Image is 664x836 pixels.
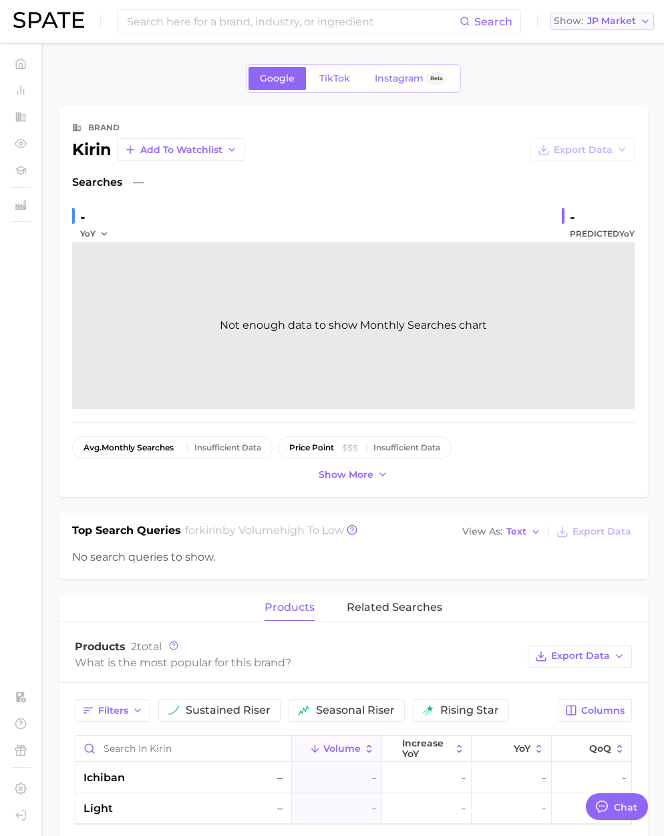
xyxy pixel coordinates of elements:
[11,805,31,825] a: Log out. Currently logged in with e-mail yumi.toki@spate.nyc.
[347,601,442,613] span: related searches
[248,67,306,90] a: Google
[506,528,526,535] span: Text
[371,801,377,817] span: -
[541,801,546,817] span: -
[550,13,654,30] button: ShowJP Market
[274,801,286,817] span: –
[552,736,631,762] button: QoQ
[274,770,286,786] span: –
[80,206,118,228] div: -
[619,229,635,239] span: YoY
[194,443,261,452] div: Insufficient Data
[280,524,344,537] span: high to low
[80,226,109,242] button: YoY
[72,436,273,459] button: avg.monthly searchesInsufficient Data
[553,523,635,541] button: Export Data
[323,743,361,754] span: Volume
[472,736,552,762] button: YoY
[572,526,631,537] span: Export Data
[587,17,636,25] span: JP Market
[554,17,583,25] span: Show
[402,738,451,759] span: increase YoY
[371,770,377,786] span: -
[131,640,162,653] span: total
[319,469,373,480] span: Show more
[72,549,635,565] div: No search queries to show.
[289,443,334,452] span: price point
[292,736,381,762] button: Volume
[462,528,502,535] span: View As
[72,242,635,409] div: Not enough data to show Monthly Searches chart
[621,770,627,786] span: -
[75,699,150,722] button: Filters
[278,436,452,459] button: price pointInsufficient Data
[126,10,460,33] input: Search here for a brand, industry, or ingredient
[265,601,315,613] span: products
[373,443,440,452] div: Insufficient Data
[75,640,126,653] span: Products
[363,67,458,90] a: InstagramBeta
[581,705,625,716] span: Columns
[75,762,631,793] button: ichiban–----
[199,524,222,537] span: kirin
[382,736,472,762] button: increase YoY
[84,443,174,452] span: monthly searches
[299,705,309,716] img: seasonal riser
[133,174,144,190] span: —
[316,705,395,716] span: seasonal riser
[84,801,113,817] span: light
[440,705,499,716] span: rising star
[80,228,96,239] span: YoY
[75,654,521,672] div: What is the most popular for this brand?
[430,73,443,84] span: Beta
[558,699,632,722] button: Columns
[375,73,424,84] span: Instagram
[308,67,361,90] a: TikTok
[75,793,631,824] button: light–----
[260,73,295,84] span: Google
[589,743,611,754] span: QoQ
[315,466,391,484] button: Show more
[423,705,434,716] img: rising star
[514,743,530,754] span: YoY
[474,15,512,28] span: Search
[570,206,635,228] div: -
[84,770,125,786] span: ichiban
[168,705,179,716] img: sustained riser
[185,523,344,541] h2: for by Volume
[75,736,291,761] input: Search in kirin
[88,120,120,136] div: brand
[84,442,102,452] abbr: average
[72,523,181,541] h1: Top Search Queries
[72,174,122,190] span: Searches
[570,226,635,242] span: Predicted
[554,144,613,156] span: Export Data
[98,705,128,716] span: Filters
[459,523,544,541] button: View AsText
[551,650,610,662] span: Export Data
[140,144,222,156] span: Add to Watchlist
[131,640,137,653] span: 2
[117,138,244,161] button: Add to Watchlist
[541,770,546,786] span: -
[319,73,350,84] span: TikTok
[461,770,466,786] span: -
[461,801,466,817] span: -
[13,12,84,28] img: SPATE
[186,705,271,716] span: sustained riser
[530,138,635,161] button: Export Data
[528,645,632,668] button: Export Data
[72,142,112,158] div: kirin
